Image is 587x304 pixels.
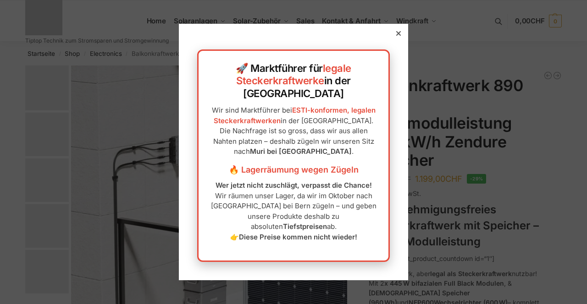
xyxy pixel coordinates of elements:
[216,181,372,190] strong: Wer jetzt nicht zuschlägt, verpasst die Chance!
[283,222,327,231] strong: Tiefstpreisen
[208,105,379,157] p: Wir sind Marktführer bei in der [GEOGRAPHIC_DATA]. Die Nachfrage ist so gross, dass wir aus allen...
[239,233,357,241] strong: Diese Preise kommen nicht wieder!
[208,62,379,100] h2: 🚀 Marktführer für in der [GEOGRAPHIC_DATA]
[208,164,379,176] h3: 🔥 Lagerräumung wegen Zügeln
[214,106,376,125] a: ESTI-konformen, legalen Steckerkraftwerken
[236,62,351,87] a: legale Steckerkraftwerke
[250,147,352,156] strong: Muri bei [GEOGRAPHIC_DATA]
[208,180,379,242] p: Wir räumen unser Lager, da wir im Oktober nach [GEOGRAPHIC_DATA] bei Bern zügeln – und geben unse...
